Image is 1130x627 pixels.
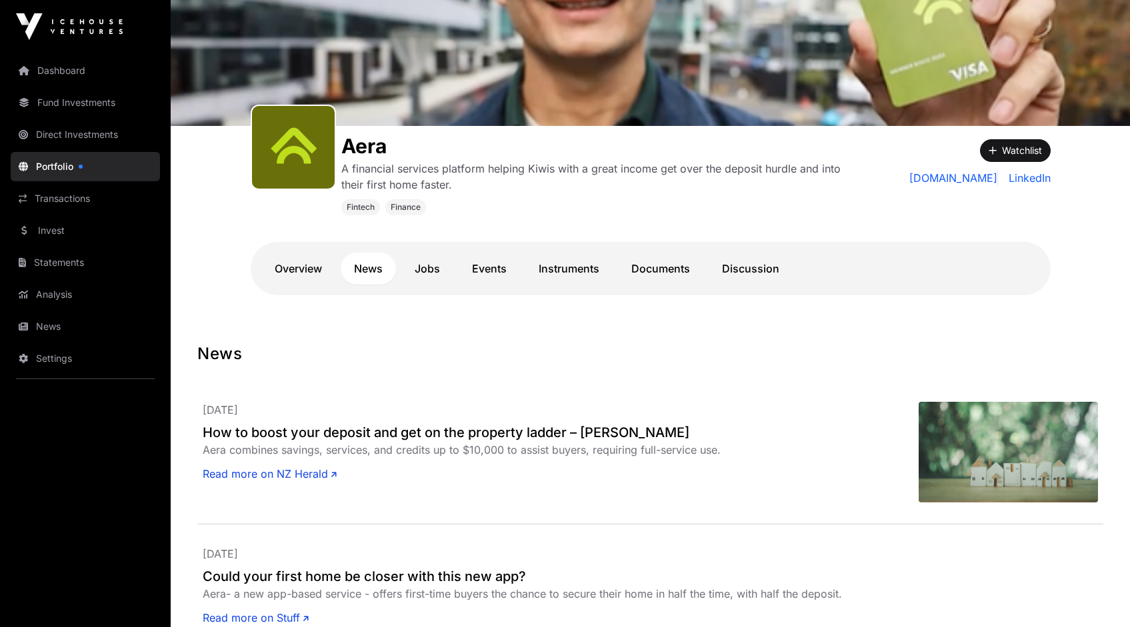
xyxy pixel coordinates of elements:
a: Analysis [11,280,160,309]
h1: Aera [341,134,851,158]
span: Finance [391,202,421,213]
a: Invest [11,216,160,245]
a: Statements [11,248,160,277]
a: Instruments [525,253,613,285]
nav: Tabs [261,253,1040,285]
a: Transactions [11,184,160,213]
a: Read more on NZ Herald [203,466,337,482]
div: Aera- a new app-based service - offers first-time buyers the chance to secure their home in half ... [203,586,1098,602]
a: LinkedIn [1003,170,1051,186]
a: How to boost your deposit and get on the property ladder – [PERSON_NAME] [203,423,919,442]
a: News [341,253,396,285]
span: Fintech [347,202,375,213]
a: Read more on Stuff [203,610,309,626]
p: [DATE] [203,402,919,418]
img: Icehouse Ventures Logo [16,13,123,40]
a: [DOMAIN_NAME] [909,170,998,186]
img: XQ5E74CTZFAFFI5MEDWOM6FYPI.jpg [919,402,1098,502]
div: Aera combines savings, services, and credits up to $10,000 to assist buyers, requiring full-servi... [203,442,919,458]
a: Fund Investments [11,88,160,117]
button: Watchlist [980,139,1051,162]
a: Discussion [709,253,793,285]
img: Screenshot-2024-04-28-at-11.18.25%E2%80%AFAM.png [257,111,329,183]
a: News [11,312,160,341]
a: Portfolio [11,152,160,181]
p: A financial services platform helping Kiwis with a great income get over the deposit hurdle and i... [341,161,851,193]
a: Jobs [401,253,453,285]
a: Could your first home be closer with this new app? [203,567,1098,586]
p: [DATE] [203,546,1098,562]
a: Direct Investments [11,120,160,149]
a: Documents [618,253,703,285]
a: Events [459,253,520,285]
a: Overview [261,253,335,285]
a: Settings [11,344,160,373]
iframe: Chat Widget [1063,563,1130,627]
h1: News [197,343,1103,364]
a: Dashboard [11,56,160,85]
